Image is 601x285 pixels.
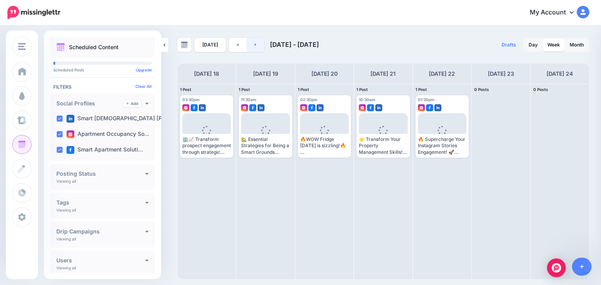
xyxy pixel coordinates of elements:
p: Viewing all [56,179,76,183]
label: Apartment Occupancy So… [67,130,149,138]
img: instagram-square.png [182,104,189,111]
h4: Filters [53,84,152,90]
span: 01:30pm [418,97,434,102]
img: facebook-square.png [308,104,315,111]
div: 🏡 Essential Strategies for Being a Smart Grounds Keeper in Property Management 🌿 Master your grou... [241,136,290,155]
h4: [DATE] 19 [253,69,278,78]
h4: Posting Status [56,171,145,176]
span: 0 Posts [533,87,548,92]
h4: Social Profiles [56,101,123,106]
div: Loading [314,126,335,146]
h4: [DATE] 22 [429,69,455,78]
img: linkedin-square.png [67,115,74,123]
div: 🔥 Supercharge Your Instagram Stories Engagement! 🚀 Master these simple steps for maximum impact: ... [418,136,466,155]
img: linkedin-square.png [434,104,441,111]
img: facebook-square.png [249,104,256,111]
h4: [DATE] 20 [311,69,338,78]
span: 03:30pm [182,97,200,102]
img: instagram-square.png [300,104,307,111]
span: 1 Post [416,87,427,92]
img: calendar-grey-darker.png [181,41,188,48]
h4: Drip Campaigns [56,229,145,234]
img: linkedin-square.png [199,104,206,111]
span: 10:30am [359,97,375,102]
img: linkedin-square.png [317,104,324,111]
img: instagram-square.png [67,130,74,138]
div: Open Intercom Messenger [547,258,566,277]
img: facebook-square.png [67,146,74,154]
span: 0 Posts [474,87,489,92]
div: Loading [196,126,218,146]
span: 1 Post [356,87,368,92]
div: Loading [372,126,394,146]
label: Smart [DEMOGRAPHIC_DATA] [PERSON_NAME]… [67,115,207,123]
img: instagram-square.png [241,104,248,111]
p: Viewing all [56,265,76,270]
div: 🌟 Transform Your Property Management Skills! 🏢💼 Unlock your potential with our specialized online... [359,136,407,155]
div: 🏢📈 Transform prospect engagement through strategic follow-up techniques! Our expert guide explore... [182,136,231,155]
a: Day [524,39,542,51]
div: Loading [255,126,276,146]
img: instagram-square.png [418,104,425,111]
span: Drafts [502,43,516,47]
label: Smart Apartment Soluti… [67,146,143,154]
a: Clear All [135,84,152,89]
h4: [DATE] 18 [194,69,219,78]
img: linkedin-square.png [375,104,382,111]
p: Scheduled Content [69,45,119,50]
h4: [DATE] 21 [371,69,396,78]
h4: Tags [56,200,145,205]
h4: [DATE] 24 [547,69,573,78]
div: Loading [431,126,453,146]
a: Add [123,100,141,107]
a: Week [543,39,565,51]
img: Missinglettr [7,6,60,19]
h4: [DATE] 23 [488,69,514,78]
span: 1 Post [298,87,309,92]
p: Viewing all [56,237,76,241]
img: facebook-square.png [367,104,374,111]
span: 02:30pm [300,97,317,102]
span: 1 Post [180,87,191,92]
img: linkedin-square.png [257,104,265,111]
p: Viewing all [56,208,76,212]
img: calendar.png [56,43,65,52]
img: menu.png [18,43,26,50]
span: [DATE] - [DATE] [270,41,319,48]
div: 🔥WOW Fridge [DATE] is sizzling!🔥 We're cruising through model units with jaw-dropping stocked fri... [300,136,349,155]
a: Month [565,39,588,51]
span: 1 Post [239,87,250,92]
a: My Account [522,3,589,22]
a: Upgrade [136,68,152,72]
span: 11:30am [241,97,256,102]
a: Drafts [497,38,521,52]
img: facebook-square.png [426,104,433,111]
p: Scheduled Posts [53,68,152,72]
img: facebook-square.png [191,104,198,111]
h4: Users [56,258,145,263]
img: instagram-square.png [359,104,366,111]
a: [DATE] [194,38,226,52]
